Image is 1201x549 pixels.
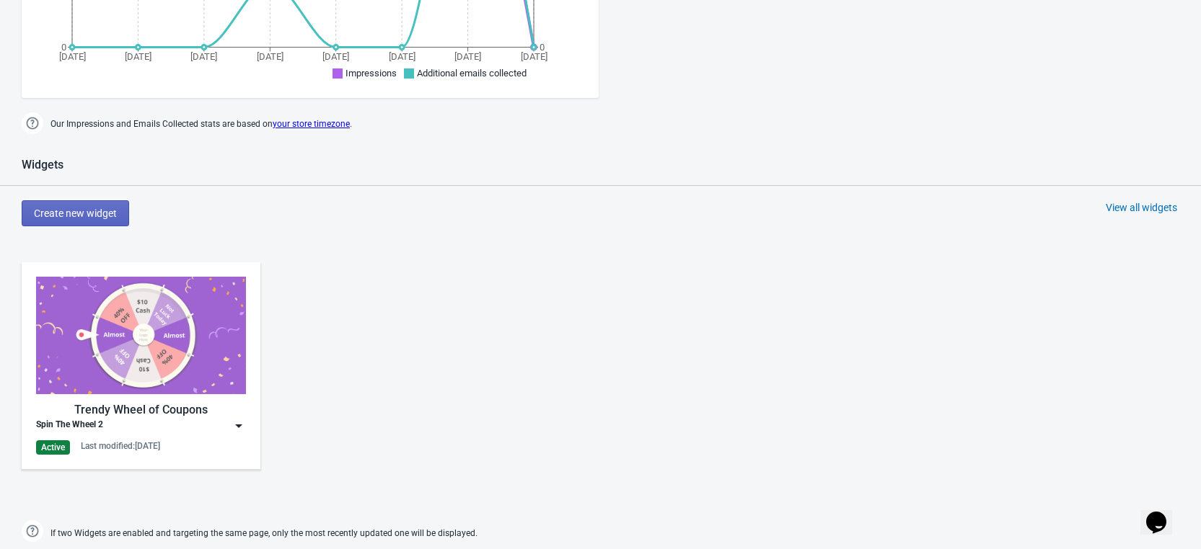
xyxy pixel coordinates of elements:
img: help.png [22,520,43,542]
div: Spin The Wheel 2 [36,419,103,433]
tspan: [DATE] [389,51,415,62]
span: Additional emails collected [417,68,527,79]
span: Create new widget [34,207,117,219]
tspan: 0 [61,42,66,53]
tspan: [DATE] [454,51,481,62]
iframe: chat widget [1140,491,1187,535]
button: Create new widget [22,200,129,226]
div: Trendy Wheel of Coupons [36,401,246,419]
tspan: 0 [540,42,545,53]
tspan: [DATE] [322,51,349,62]
img: help.png [22,112,43,134]
tspan: [DATE] [125,51,151,62]
a: your store timezone [273,119,350,129]
span: If two Widgets are enabled and targeting the same page, only the most recently updated one will b... [50,522,478,545]
span: Our Impressions and Emails Collected stats are based on . [50,112,352,136]
tspan: [DATE] [521,51,547,62]
div: Active [36,440,70,455]
tspan: [DATE] [257,51,283,62]
img: dropdown.png [232,419,246,433]
tspan: [DATE] [59,51,86,62]
img: trendy_game.png [36,277,246,394]
tspan: [DATE] [190,51,217,62]
div: Last modified: [DATE] [81,440,160,452]
div: View all widgets [1106,200,1177,215]
span: Impressions [346,68,397,79]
